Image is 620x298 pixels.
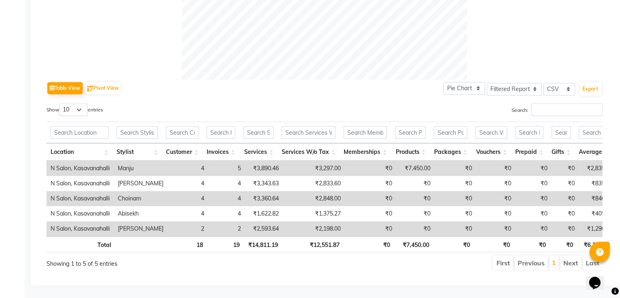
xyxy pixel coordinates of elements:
[340,143,391,161] th: Memberships: activate to sort column ascending
[579,126,609,139] input: Search Average
[239,143,278,161] th: Services: activate to sort column ascending
[433,236,474,252] th: ₹0
[345,221,396,236] td: ₹0
[208,221,245,236] td: 2
[208,191,245,206] td: 4
[579,191,617,206] td: ₹840.16
[476,176,515,191] td: ₹0
[514,236,550,252] th: ₹0
[46,103,103,116] label: Show entries
[245,191,283,206] td: ₹3,360.64
[207,126,235,139] input: Search Invoices
[283,161,345,176] td: ₹3,297.00
[395,126,426,139] input: Search Products
[579,206,617,221] td: ₹405.71
[552,221,579,236] td: ₹0
[114,206,168,221] td: Abisekh
[46,176,114,191] td: N Salon, Kasavanahalli
[114,221,168,236] td: [PERSON_NAME]
[396,191,435,206] td: ₹0
[114,176,168,191] td: [PERSON_NAME]
[203,143,239,161] th: Invoices: activate to sort column ascending
[87,86,93,92] img: pivot.png
[344,126,387,139] input: Search Memberships
[283,206,345,221] td: ₹1,375.27
[511,143,547,161] th: Prepaid: activate to sort column ascending
[396,221,435,236] td: ₹0
[512,103,602,116] label: Search:
[552,161,579,176] td: ₹0
[586,265,612,290] iframe: chat widget
[435,191,476,206] td: ₹0
[434,126,467,139] input: Search Packages
[245,206,283,221] td: ₹1,622.82
[244,236,282,252] th: ₹14,811.19
[283,191,345,206] td: ₹2,848.00
[435,161,476,176] td: ₹0
[476,206,515,221] td: ₹0
[435,176,476,191] td: ₹0
[471,143,511,161] th: Vouchers: activate to sort column ascending
[117,126,158,139] input: Search Stylist
[515,126,543,139] input: Search Prepaid
[51,126,108,139] input: Search Location
[166,236,207,252] th: 18
[515,206,552,221] td: ₹0
[345,176,396,191] td: ₹0
[549,236,577,252] th: ₹0
[46,206,114,221] td: N Salon, Kasavanahalli
[283,221,345,236] td: ₹2,198.00
[114,191,168,206] td: Choinam
[46,143,113,161] th: Location: activate to sort column ascending
[396,161,435,176] td: ₹7,450.00
[394,236,433,252] th: ₹7,450.00
[531,103,602,116] input: Search:
[283,176,345,191] td: ₹2,833.60
[515,191,552,206] td: ₹0
[46,255,271,268] div: Showing 1 to 5 of 5 entries
[579,161,617,176] td: ₹2,835.12
[46,191,114,206] td: N Salon, Kasavanahalli
[391,143,430,161] th: Products: activate to sort column ascending
[552,191,579,206] td: ₹0
[435,221,476,236] td: ₹0
[552,206,579,221] td: ₹0
[208,206,245,221] td: 4
[577,236,614,252] th: ₹6,213.72
[474,236,514,252] th: ₹0
[345,206,396,221] td: ₹0
[552,258,556,267] a: 1
[430,143,471,161] th: Packages: activate to sort column ascending
[344,236,395,252] th: ₹0
[396,176,435,191] td: ₹0
[245,221,283,236] td: ₹2,593.64
[579,221,617,236] td: ₹1,296.82
[245,161,283,176] td: ₹3,890.46
[245,176,283,191] td: ₹3,343.63
[575,143,613,161] th: Average: activate to sort column ascending
[168,206,208,221] td: 4
[476,161,515,176] td: ₹0
[278,143,340,161] th: Services W/o Tax: activate to sort column ascending
[114,161,168,176] td: Manju
[46,161,114,176] td: N Salon, Kasavanahalli
[168,176,208,191] td: 4
[515,161,552,176] td: ₹0
[476,191,515,206] td: ₹0
[579,82,602,96] button: Export
[85,82,121,94] button: Pivot View
[282,236,343,252] th: ₹12,551.87
[59,103,88,116] select: Showentries
[435,206,476,221] td: ₹0
[515,176,552,191] td: ₹0
[475,126,507,139] input: Search Vouchers
[515,221,552,236] td: ₹0
[208,161,245,176] td: 5
[207,236,244,252] th: 19
[243,126,274,139] input: Search Services
[345,191,396,206] td: ₹0
[476,221,515,236] td: ₹0
[579,176,617,191] td: ₹835.91
[168,191,208,206] td: 4
[46,236,115,252] th: Total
